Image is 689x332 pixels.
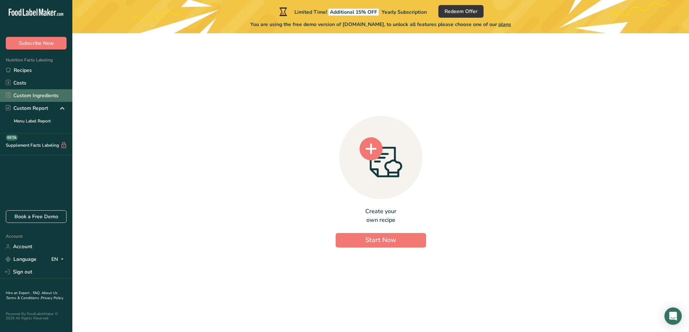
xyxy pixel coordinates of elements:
a: Language [6,253,37,266]
div: Custom Report [6,104,48,112]
div: EN [51,255,67,264]
div: Limited Time! [278,7,427,16]
button: Redeem Offer [438,5,484,18]
div: Open Intercom Messenger [664,307,682,325]
div: Create your own recipe [336,207,426,224]
div: BETA [6,135,18,141]
a: Terms & Conditions . [6,296,41,301]
span: Subscribe Now [19,39,54,47]
span: plans [498,21,511,28]
a: Privacy Policy [41,296,63,301]
button: Start Now [336,233,426,247]
a: Hire an Expert . [6,290,31,296]
span: Yearly Subscription [382,9,427,16]
span: You are using the free demo version of [DOMAIN_NAME], to unlock all features please choose one of... [250,21,511,28]
button: Subscribe Now [6,37,67,49]
span: Redeem Offer [445,8,477,15]
a: Book a Free Demo [6,210,67,223]
span: Additional 15% OFF [328,9,379,16]
a: FAQ . [33,290,42,296]
a: About Us . [6,290,58,301]
div: Powered By FoodLabelMaker © 2025 All Rights Reserved [6,312,67,320]
span: Start Now [365,236,396,244]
